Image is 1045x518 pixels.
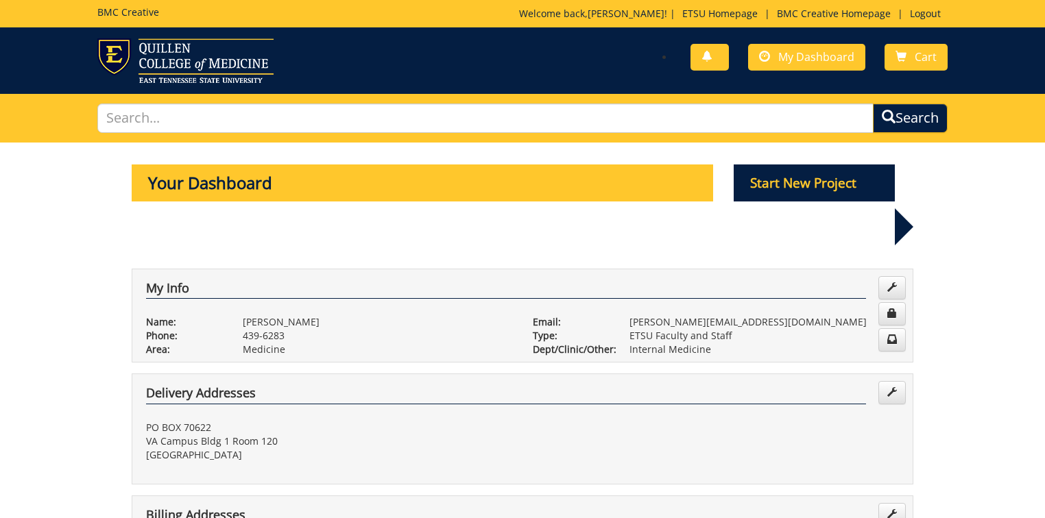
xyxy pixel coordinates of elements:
[873,103,948,133] button: Search
[629,343,899,356] p: Internal Medicine
[243,343,512,356] p: Medicine
[146,434,512,448] p: VA Campus Bldg 1 Room 120
[132,164,713,201] p: Your Dashboard
[146,343,222,356] p: Area:
[533,343,609,356] p: Dept/Clinic/Other:
[533,329,609,343] p: Type:
[878,302,906,325] a: Change Password
[97,7,159,17] h5: BMC Creative
[97,103,874,133] input: Search...
[146,315,222,329] p: Name:
[146,448,512,462] p: [GEOGRAPHIC_DATA]
[146,386,866,404] h4: Delivery Addresses
[97,38,274,83] img: ETSU logo
[734,177,896,190] a: Start New Project
[519,7,948,21] p: Welcome back, ! | | |
[588,7,664,20] a: [PERSON_NAME]
[146,282,866,299] h4: My Info
[243,315,512,329] p: [PERSON_NAME]
[675,7,765,20] a: ETSU Homepage
[778,49,854,64] span: My Dashboard
[878,328,906,351] a: Change Communication Preferences
[878,381,906,404] a: Edit Addresses
[243,329,512,343] p: 439-6283
[629,315,899,329] p: [PERSON_NAME][EMAIL_ADDRESS][DOMAIN_NAME]
[146,329,222,343] p: Phone:
[770,7,898,20] a: BMC Creative Homepage
[878,276,906,299] a: Edit Info
[629,329,899,343] p: ETSU Faculty and Staff
[748,44,865,71] a: My Dashboard
[146,421,512,434] p: PO BOX 70622
[885,44,948,71] a: Cart
[533,315,609,329] p: Email:
[903,7,948,20] a: Logout
[915,49,937,64] span: Cart
[734,164,896,201] p: Start New Project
